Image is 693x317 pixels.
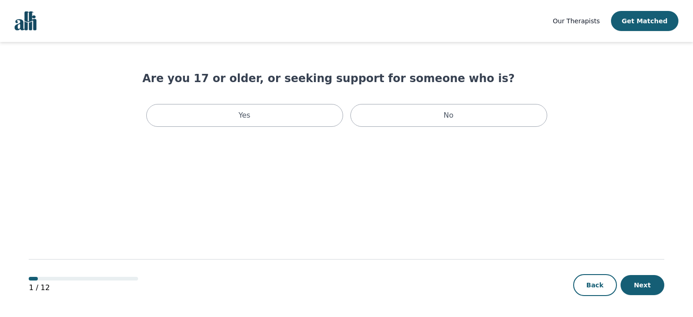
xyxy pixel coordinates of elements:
[553,16,600,26] a: Our Therapists
[15,11,36,31] img: alli logo
[143,71,551,86] h1: Are you 17 or older, or seeking support for someone who is?
[573,274,617,296] button: Back
[611,11,678,31] button: Get Matched
[444,110,454,121] p: No
[621,275,664,295] button: Next
[239,110,251,121] p: Yes
[29,282,138,293] p: 1 / 12
[553,17,600,25] span: Our Therapists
